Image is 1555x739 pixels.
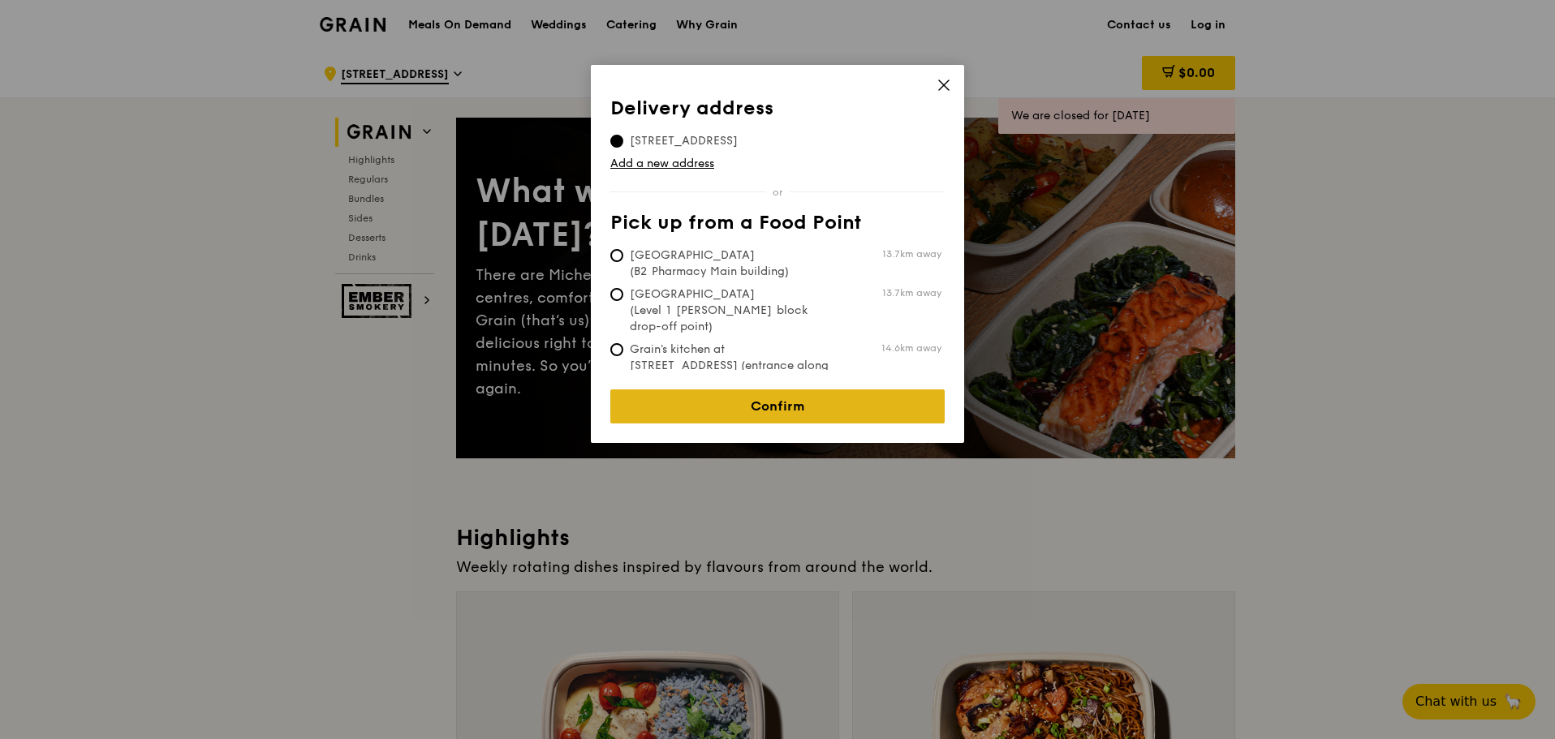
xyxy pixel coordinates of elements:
[610,135,623,148] input: [STREET_ADDRESS]
[882,247,941,260] span: 13.7km away
[610,97,945,127] th: Delivery address
[610,212,945,241] th: Pick up from a Food Point
[610,288,623,301] input: [GEOGRAPHIC_DATA] (Level 1 [PERSON_NAME] block drop-off point)13.7km away
[610,247,852,280] span: [GEOGRAPHIC_DATA] (B2 Pharmacy Main building)
[610,249,623,262] input: [GEOGRAPHIC_DATA] (B2 Pharmacy Main building)13.7km away
[610,343,623,356] input: Grain's kitchen at [STREET_ADDRESS] (entrance along [PERSON_NAME][GEOGRAPHIC_DATA])14.6km away
[610,286,852,335] span: [GEOGRAPHIC_DATA] (Level 1 [PERSON_NAME] block drop-off point)
[610,342,852,406] span: Grain's kitchen at [STREET_ADDRESS] (entrance along [PERSON_NAME][GEOGRAPHIC_DATA])
[610,156,945,172] a: Add a new address
[610,133,757,149] span: [STREET_ADDRESS]
[881,342,941,354] span: 14.6km away
[882,286,941,299] span: 13.7km away
[610,389,945,423] a: Confirm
